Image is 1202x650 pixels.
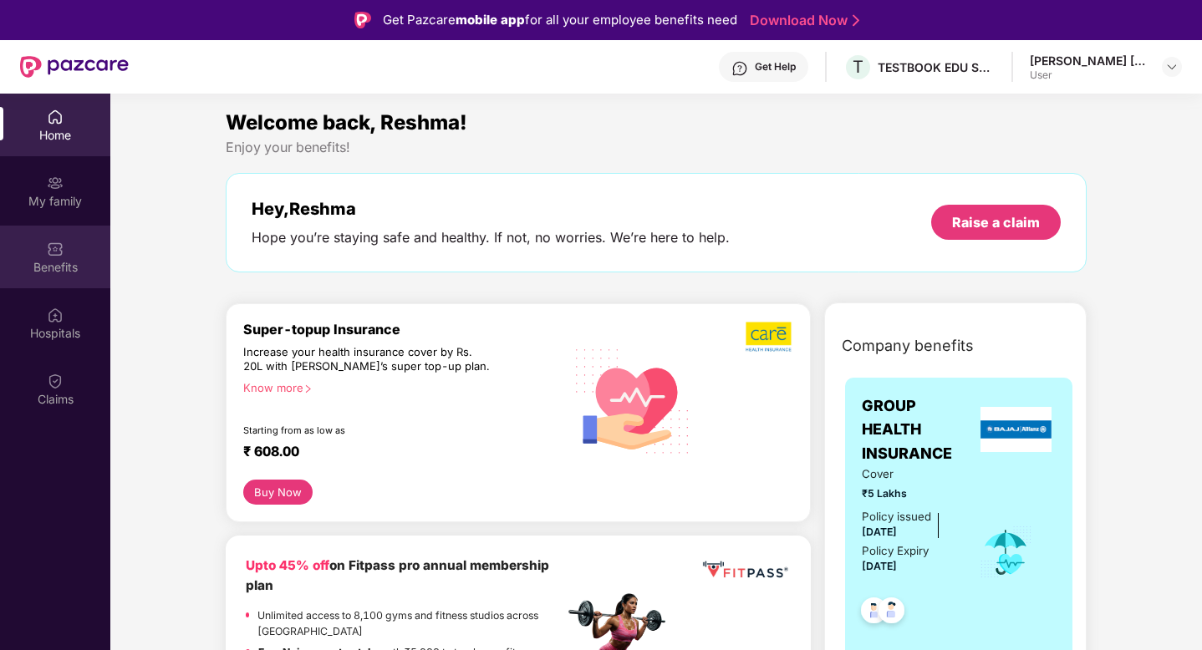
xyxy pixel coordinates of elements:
[47,109,64,125] img: svg+xml;base64,PHN2ZyBpZD0iSG9tZSIgeG1sbnM9Imh0dHA6Ly93d3cudzMub3JnLzIwMDAvc3ZnIiB3aWR0aD0iMjAiIG...
[47,175,64,191] img: svg+xml;base64,PHN2ZyB3aWR0aD0iMjAiIGhlaWdodD0iMjAiIHZpZXdCb3g9IjAgMCAyMCAyMCIgZmlsbD0ibm9uZSIgeG...
[1165,60,1179,74] img: svg+xml;base64,PHN2ZyBpZD0iRHJvcGRvd24tMzJ4MzIiIHhtbG5zPSJodHRwOi8vd3d3LnczLm9yZy8yMDAwL3N2ZyIgd2...
[862,526,897,538] span: [DATE]
[243,345,492,374] div: Increase your health insurance cover by Rs. 20L with [PERSON_NAME]’s super top-up plan.
[980,407,1052,452] img: insurerLogo
[862,465,956,483] span: Cover
[862,485,956,501] span: ₹5 Lakhs
[47,307,64,323] img: svg+xml;base64,PHN2ZyBpZD0iSG9zcGl0YWxzIiB4bWxucz0iaHR0cDovL3d3dy53My5vcmcvMjAwMC9zdmciIHdpZHRoPS...
[1030,53,1147,69] div: [PERSON_NAME] [PERSON_NAME]
[383,10,737,30] div: Get Pazcare for all your employee benefits need
[750,12,854,29] a: Download Now
[243,443,548,463] div: ₹ 608.00
[878,59,995,75] div: TESTBOOK EDU SOLUTIONS PRIVATE LIMITED
[564,330,702,470] img: svg+xml;base64,PHN2ZyB4bWxucz0iaHR0cDovL3d3dy53My5vcmcvMjAwMC9zdmciIHhtbG5zOnhsaW5rPSJodHRwOi8vd3...
[246,557,549,593] b: on Fitpass pro annual membership plan
[243,424,493,436] div: Starting from as low as
[746,321,793,353] img: b5dec4f62d2307b9de63beb79f102df3.png
[853,57,863,77] span: T
[354,12,371,28] img: Logo
[862,542,929,560] div: Policy Expiry
[243,480,313,505] button: Buy Now
[226,139,1087,156] div: Enjoy your benefits!
[952,213,1040,231] div: Raise a claim
[252,199,730,219] div: Hey, Reshma
[979,525,1033,580] img: icon
[1030,69,1147,82] div: User
[243,381,554,393] div: Know more
[862,394,976,465] span: GROUP HEALTH INSURANCE
[226,110,467,135] span: Welcome back, Reshma!
[243,321,564,338] div: Super-topup Insurance
[700,556,791,584] img: fppp.png
[257,607,563,640] p: Unlimited access to 8,100 gyms and fitness studios across [GEOGRAPHIC_DATA]
[755,60,796,74] div: Get Help
[47,373,64,389] img: svg+xml;base64,PHN2ZyBpZD0iQ2xhaW0iIHhtbG5zPSJodHRwOi8vd3d3LnczLm9yZy8yMDAwL3N2ZyIgd2lkdGg9IjIwIi...
[731,60,748,77] img: svg+xml;base64,PHN2ZyBpZD0iSGVscC0zMngzMiIgeG1sbnM9Imh0dHA6Ly93d3cudzMub3JnLzIwMDAvc3ZnIiB3aWR0aD...
[871,592,912,633] img: svg+xml;base64,PHN2ZyB4bWxucz0iaHR0cDovL3d3dy53My5vcmcvMjAwMC9zdmciIHdpZHRoPSI0OC45NDMiIGhlaWdodD...
[246,557,329,573] b: Upto 45% off
[47,241,64,257] img: svg+xml;base64,PHN2ZyBpZD0iQmVuZWZpdHMiIHhtbG5zPSJodHRwOi8vd3d3LnczLm9yZy8yMDAwL3N2ZyIgd2lkdGg9Ij...
[862,508,931,526] div: Policy issued
[853,592,894,633] img: svg+xml;base64,PHN2ZyB4bWxucz0iaHR0cDovL3d3dy53My5vcmcvMjAwMC9zdmciIHdpZHRoPSI0OC45NDMiIGhlaWdodD...
[862,560,897,572] span: [DATE]
[842,334,974,358] span: Company benefits
[20,56,129,78] img: New Pazcare Logo
[303,384,313,394] span: right
[252,229,730,246] div: Hope you’re staying safe and healthy. If not, no worries. We’re here to help.
[456,12,525,28] strong: mobile app
[853,12,859,29] img: Stroke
